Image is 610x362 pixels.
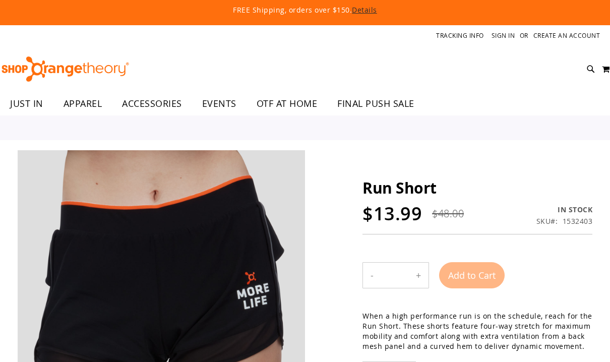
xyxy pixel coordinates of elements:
span: APPAREL [64,92,102,115]
p: FREE Shipping, orders over $150. [35,5,575,15]
button: Decrease product quantity [363,263,381,288]
span: JUST IN [10,92,43,115]
div: When a high performance run is on the schedule, reach for the Run Short. These shorts feature fou... [362,311,592,351]
span: ACCESSORIES [122,92,182,115]
span: $48.00 [432,207,464,220]
span: EVENTS [202,92,236,115]
span: FINAL PUSH SALE [337,92,414,115]
div: Availability [536,205,593,215]
a: Tracking Info [436,31,484,40]
a: Create an Account [533,31,600,40]
a: EVENTS [192,92,247,115]
a: Details [352,5,377,15]
span: OTF AT HOME [257,92,318,115]
a: Sign In [492,31,515,40]
a: ACCESSORIES [112,92,192,115]
a: OTF AT HOME [247,92,328,115]
span: $13.99 [362,201,422,226]
div: In stock [536,205,593,215]
input: Product quantity [381,263,408,287]
strong: SKU [536,216,558,226]
a: APPAREL [53,92,112,115]
a: FINAL PUSH SALE [327,92,424,115]
span: Run Short [362,177,437,198]
div: 1532403 [563,216,593,226]
button: Increase product quantity [408,263,429,288]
